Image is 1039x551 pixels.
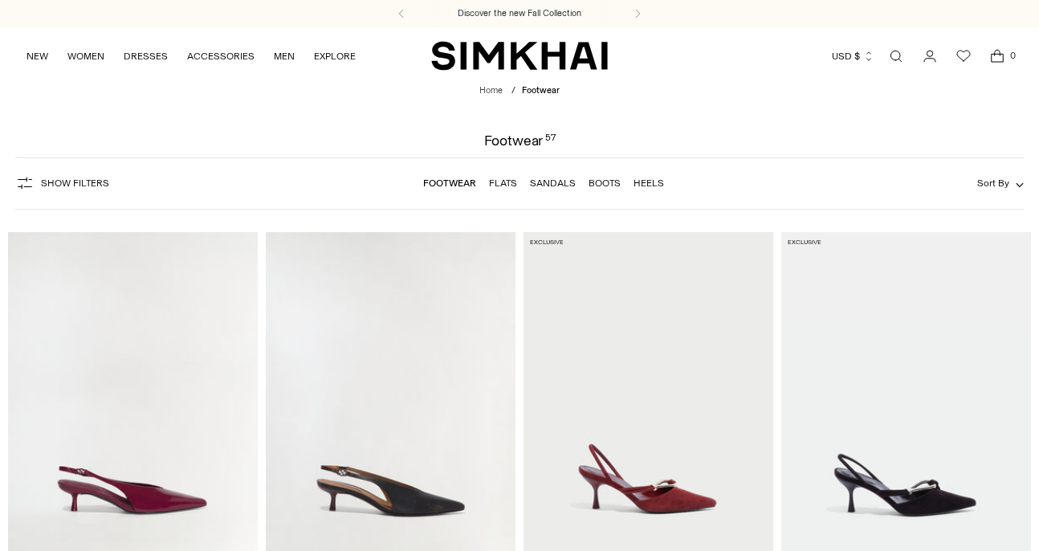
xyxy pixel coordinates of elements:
[977,178,1009,189] span: Sort By
[947,40,980,72] a: Wishlist
[124,39,168,74] a: DRESSES
[1005,48,1020,63] span: 0
[423,178,476,189] a: Footwear
[431,40,608,71] a: SIMKHAI
[41,178,109,189] span: Show Filters
[458,7,581,20] a: Discover the new Fall Collection
[634,178,664,189] a: Heels
[484,133,556,148] h1: Footwear
[67,39,104,74] a: WOMEN
[187,39,255,74] a: ACCESSORIES
[522,85,560,96] span: Footwear
[479,84,560,98] nav: breadcrumbs
[314,39,356,74] a: EXPLORE
[274,39,295,74] a: MEN
[26,39,48,74] a: NEW
[423,166,664,200] nav: Linked collections
[545,133,556,148] div: 57
[15,170,109,196] button: Show Filters
[479,85,503,96] a: Home
[981,40,1013,72] a: Open cart modal
[589,178,621,189] a: Boots
[914,40,946,72] a: Go to the account page
[530,178,576,189] a: Sandals
[880,40,912,72] a: Open search modal
[832,39,874,74] button: USD $
[511,84,515,98] div: /
[977,174,1024,192] button: Sort By
[489,178,517,189] a: Flats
